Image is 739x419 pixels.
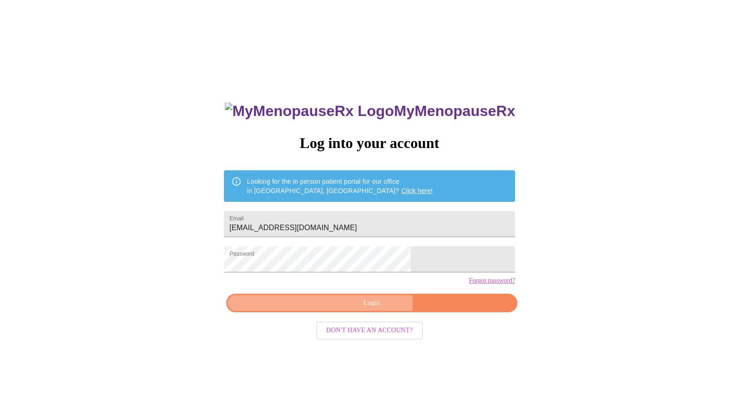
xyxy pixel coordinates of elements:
span: Don't have an account? [326,325,413,336]
button: Login [226,294,517,313]
a: Don't have an account? [314,326,426,334]
button: Don't have an account? [316,322,423,340]
a: Forgot password? [469,277,515,284]
div: Looking for the in person patient portal for our office in [GEOGRAPHIC_DATA], [GEOGRAPHIC_DATA]? [247,173,433,199]
img: MyMenopauseRx Logo [225,103,394,120]
span: Login [237,297,507,309]
h3: MyMenopauseRx [225,103,515,120]
h3: Log into your account [224,135,515,152]
a: Click here! [401,187,433,194]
